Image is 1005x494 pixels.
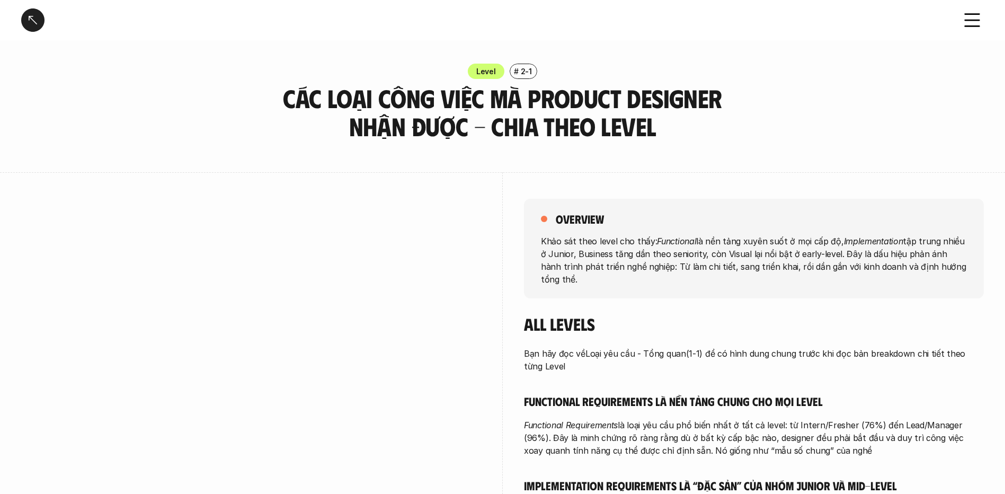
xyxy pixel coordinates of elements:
h5: Functional Requirements là nền tảng chung cho mọi level [524,394,984,409]
p: 2-1 [521,66,532,77]
em: Functional Requirements [524,420,618,430]
a: Loại yêu cầu - Tổng quan [585,348,686,359]
em: Functional [657,235,696,246]
h5: overview [556,211,604,226]
h3: Các loại công việc mà Product Designer nhận được - Chia theo Level [278,84,728,140]
p: Khảo sát theo level cho thấy: là nền tảng xuyên suốt ở mọi cấp độ, tập trung nhiều ở Junior, Busi... [541,234,967,285]
em: Implementation [844,235,903,246]
h5: Implementation Requirements là “đặc sản” của nhóm Junior và Mid-level [524,478,984,493]
p: Bạn hãy đọc về (1-1) để có hình dung chung trước khi đọc bản breakdown chi tiết theo từng Level [524,347,984,373]
p: là loại yêu cầu phổ biến nhất ở tất cả level: từ Intern/Fresher (76%) đến Lead/Manager (96%). Đây... [524,419,984,457]
p: Level [476,66,496,77]
h4: All levels [524,314,984,334]
h6: # [514,67,519,75]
